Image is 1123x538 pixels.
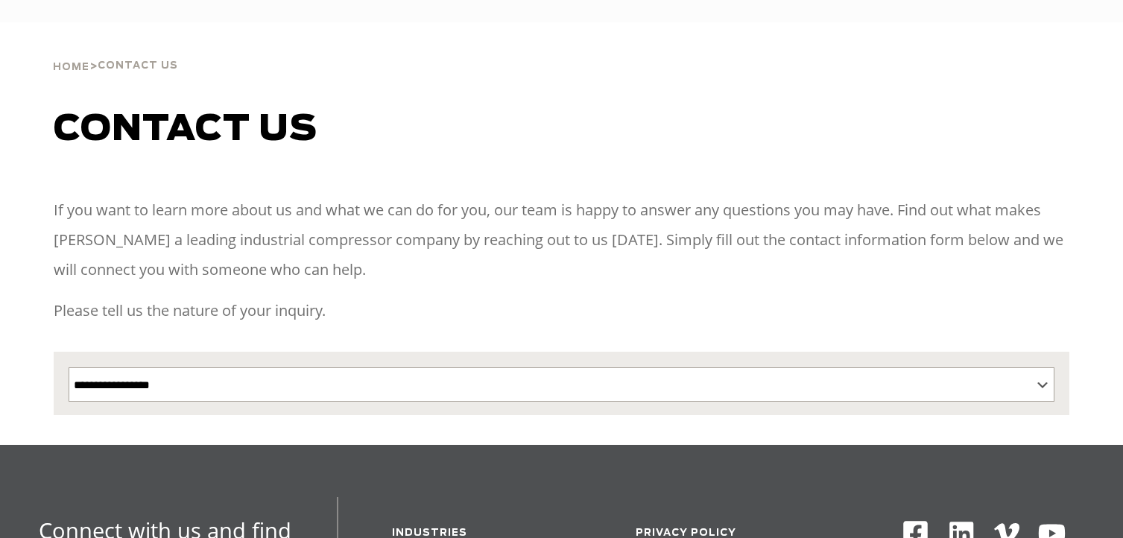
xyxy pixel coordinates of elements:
[53,22,178,79] div: >
[98,61,178,71] span: Contact Us
[53,63,89,72] span: Home
[53,60,89,73] a: Home
[392,528,467,538] a: Industries
[636,528,736,538] a: Privacy Policy
[54,296,1069,326] p: Please tell us the nature of your inquiry.
[54,112,317,148] span: Contact us
[54,195,1069,285] p: If you want to learn more about us and what we can do for you, our team is happy to answer any qu...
